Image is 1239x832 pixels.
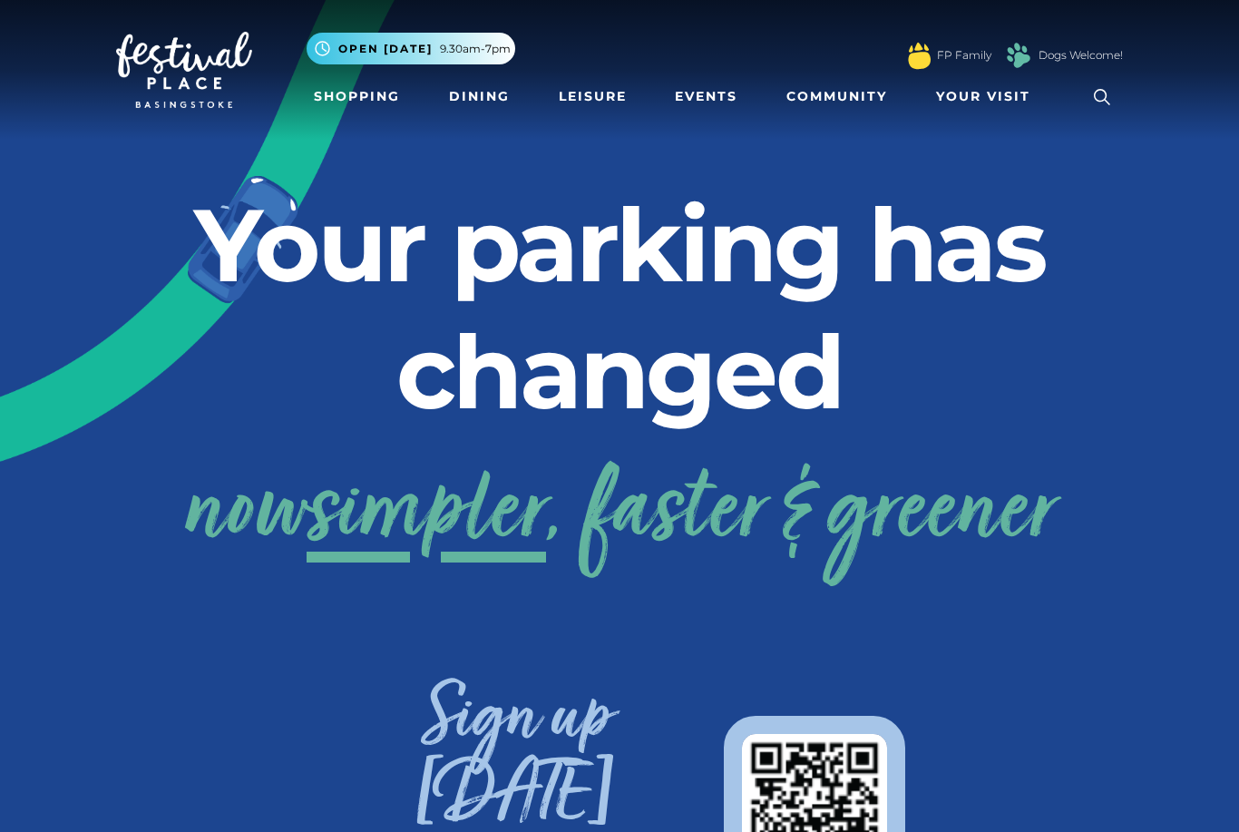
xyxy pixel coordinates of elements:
a: FP Family [937,47,991,64]
a: Your Visit [929,80,1047,113]
a: Events [668,80,745,113]
a: nowsimpler, faster & greener [184,442,1055,587]
h2: Your parking has changed [116,181,1123,436]
a: Dogs Welcome! [1039,47,1123,64]
img: Festival Place Logo [116,32,252,108]
span: simpler [307,442,546,587]
a: Dining [442,80,517,113]
a: Leisure [551,80,634,113]
a: Community [779,80,894,113]
button: Open [DATE] 9.30am-7pm [307,33,515,64]
a: Shopping [307,80,407,113]
span: 9.30am-7pm [440,41,511,57]
span: Your Visit [936,87,1030,106]
span: Open [DATE] [338,41,433,57]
